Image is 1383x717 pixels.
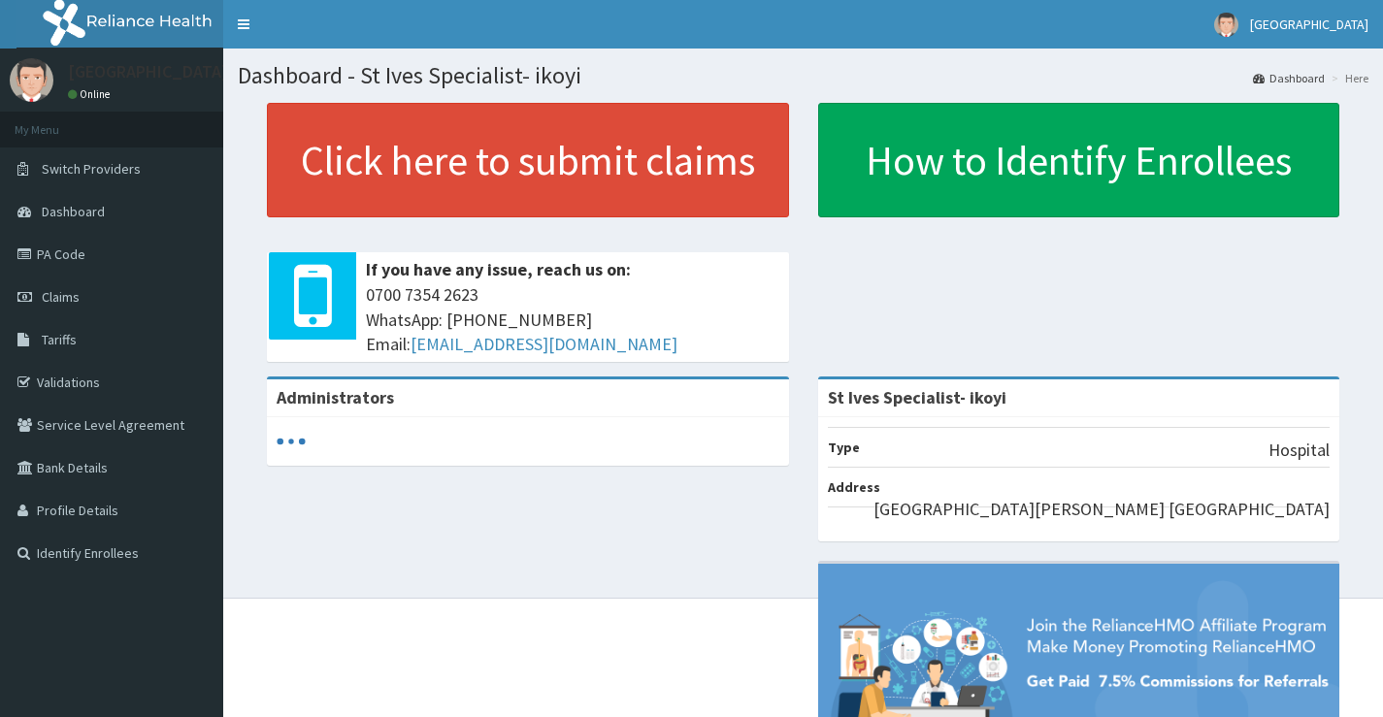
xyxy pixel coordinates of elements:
svg: audio-loading [277,427,306,456]
b: If you have any issue, reach us on: [366,258,631,280]
h1: Dashboard - St Ives Specialist- ikoyi [238,63,1368,88]
a: Dashboard [1253,70,1325,86]
img: User Image [1214,13,1238,37]
a: Click here to submit claims [267,103,789,217]
p: [GEOGRAPHIC_DATA][PERSON_NAME] [GEOGRAPHIC_DATA] [873,497,1330,522]
b: Type [828,439,860,456]
strong: St Ives Specialist- ikoyi [828,386,1006,408]
a: [EMAIL_ADDRESS][DOMAIN_NAME] [411,333,677,355]
span: Claims [42,288,80,306]
p: [GEOGRAPHIC_DATA] [68,63,228,81]
b: Address [828,478,880,496]
a: Online [68,87,115,101]
span: Dashboard [42,203,105,220]
a: How to Identify Enrollees [818,103,1340,217]
span: Tariffs [42,331,77,348]
b: Administrators [277,386,394,408]
span: 0700 7354 2623 WhatsApp: [PHONE_NUMBER] Email: [366,282,779,357]
img: User Image [10,58,53,102]
li: Here [1327,70,1368,86]
span: Switch Providers [42,160,141,178]
p: Hospital [1268,438,1330,463]
span: [GEOGRAPHIC_DATA] [1250,16,1368,33]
